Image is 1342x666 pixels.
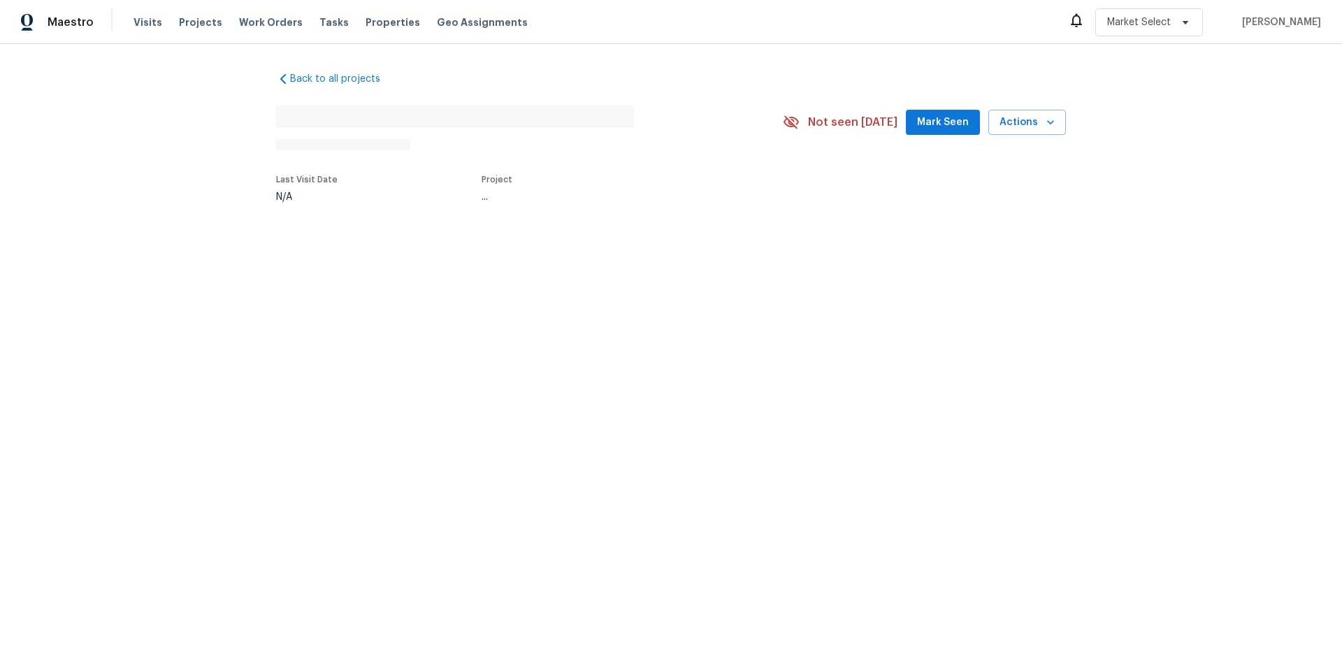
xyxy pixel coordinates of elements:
[134,15,162,29] span: Visits
[276,175,338,184] span: Last Visit Date
[1236,15,1321,29] span: [PERSON_NAME]
[482,175,512,184] span: Project
[366,15,420,29] span: Properties
[917,114,969,131] span: Mark Seen
[276,192,338,202] div: N/A
[319,17,349,27] span: Tasks
[48,15,94,29] span: Maestro
[1000,114,1055,131] span: Actions
[1107,15,1171,29] span: Market Select
[437,15,528,29] span: Geo Assignments
[808,115,897,129] span: Not seen [DATE]
[179,15,222,29] span: Projects
[482,192,750,202] div: ...
[276,72,410,86] a: Back to all projects
[239,15,303,29] span: Work Orders
[906,110,980,136] button: Mark Seen
[988,110,1066,136] button: Actions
